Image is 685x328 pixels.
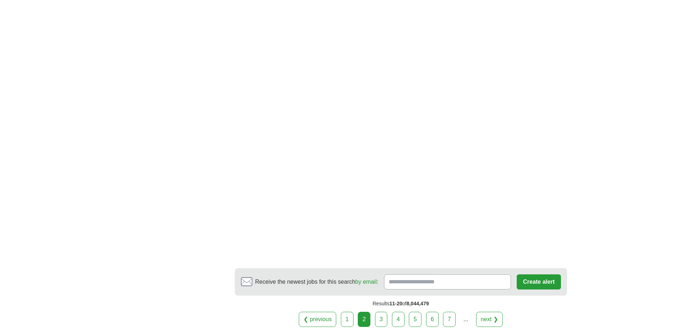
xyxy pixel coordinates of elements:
[358,312,370,327] div: 2
[517,274,561,289] button: Create alert
[341,312,353,327] a: 1
[389,301,402,306] span: 11-20
[406,301,429,306] span: 8,044,479
[476,312,503,327] a: next ❯
[426,312,439,327] a: 6
[443,312,456,327] a: 7
[375,312,388,327] a: 3
[458,312,473,327] div: ...
[355,279,377,285] a: by email
[392,312,405,327] a: 4
[235,296,567,312] div: Results of
[255,278,378,286] span: Receive the newest jobs for this search :
[409,312,421,327] a: 5
[299,312,336,327] a: ❮ previous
